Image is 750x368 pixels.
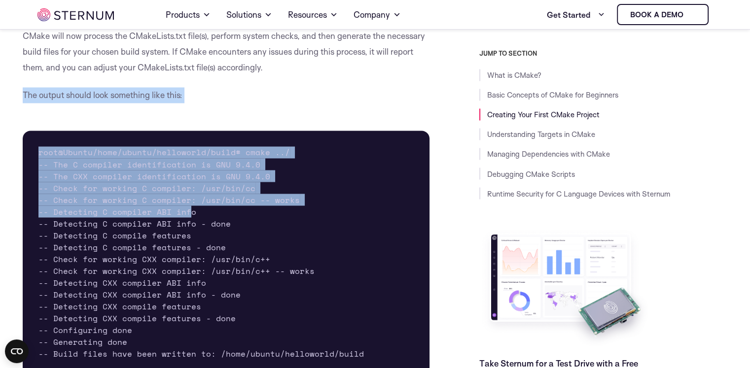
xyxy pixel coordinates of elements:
a: Company [354,1,401,29]
button: Open CMP widget [5,339,29,363]
p: The output should look something like this: [23,87,430,103]
a: Get Started [547,5,605,25]
a: Basic Concepts of CMake for Beginners [487,90,618,100]
a: Understanding Targets in CMake [487,130,595,139]
a: Resources [288,1,338,29]
img: sternum iot [37,8,114,21]
p: CMake will now process the CMakeLists.txt file(s), perform system checks, and then generate the n... [23,28,430,75]
img: Take Sternum for a Test Drive with a Free Evaluation Kit [479,227,652,349]
a: Creating Your First CMake Project [487,110,600,119]
a: Debugging CMake Scripts [487,169,575,178]
a: Solutions [226,1,272,29]
a: Runtime Security for C Language Devices with Sternum [487,189,670,198]
img: sternum iot [687,11,695,19]
a: Products [166,1,211,29]
a: What is CMake? [487,70,541,80]
h3: JUMP TO SECTION [479,49,733,57]
a: Managing Dependencies with CMake [487,149,610,159]
a: Book a demo [617,4,709,25]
